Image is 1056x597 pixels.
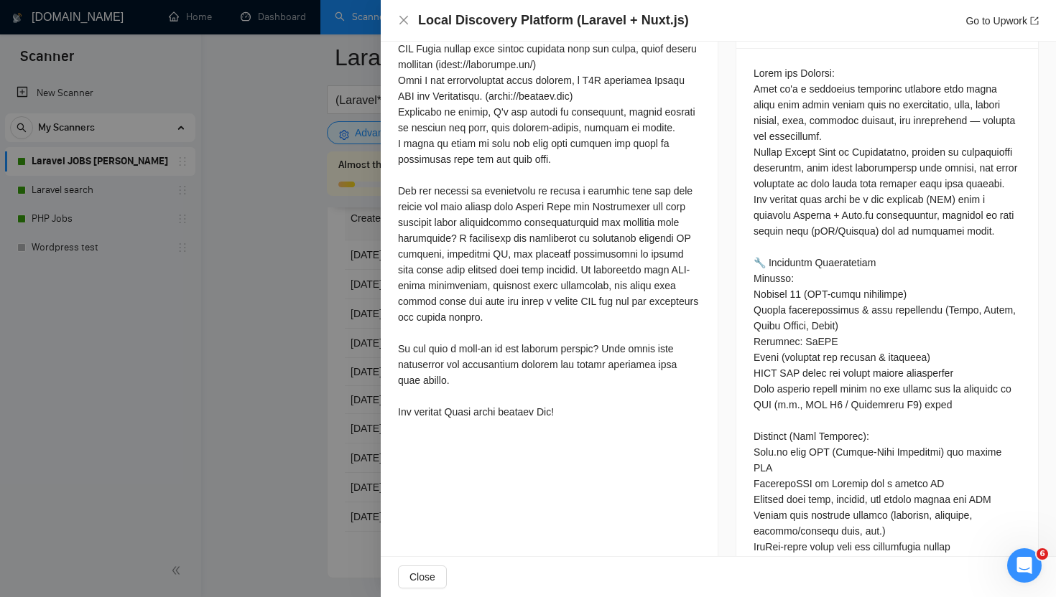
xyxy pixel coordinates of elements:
[398,14,409,26] span: close
[398,14,409,27] button: Close
[1037,548,1048,560] span: 6
[409,569,435,585] span: Close
[398,565,447,588] button: Close
[1007,548,1042,583] iframe: Intercom live chat
[1030,17,1039,25] span: export
[965,15,1039,27] a: Go to Upworkexport
[418,11,689,29] h4: Local Discovery Platform (Laravel + Nuxt.js)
